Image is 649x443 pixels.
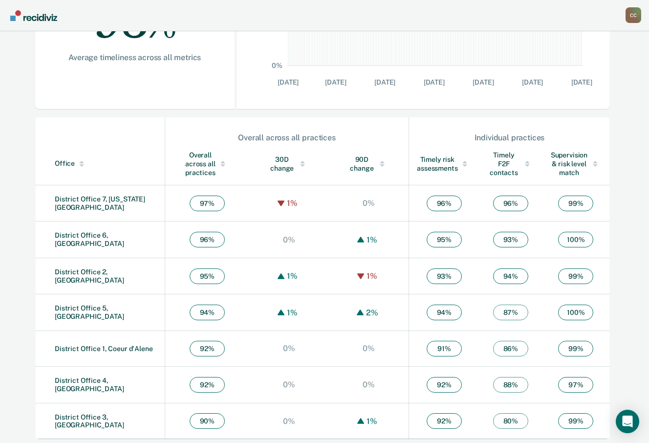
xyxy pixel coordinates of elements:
[522,78,543,86] text: [DATE]
[190,232,225,247] span: 96 %
[165,143,249,185] th: Toggle SortBy
[55,268,124,284] a: District Office 2, [GEOGRAPHIC_DATA]
[55,159,161,168] div: Office
[542,143,610,185] th: Toggle SortBy
[409,143,479,185] th: Toggle SortBy
[473,78,494,86] text: [DATE]
[185,151,230,177] div: Overall across all practices
[558,305,593,320] span: 100 %
[55,231,124,247] a: District Office 6, [GEOGRAPHIC_DATA]
[269,155,309,173] div: 30D change
[364,417,380,426] div: 1%
[55,377,124,393] a: District Office 4, [GEOGRAPHIC_DATA]
[281,417,298,426] div: 0%
[493,305,528,320] span: 87 %
[35,143,165,185] th: Toggle SortBy
[66,53,203,62] div: Average timeliness across all metrics
[55,304,124,320] a: District Office 5, [GEOGRAPHIC_DATA]
[10,10,57,21] img: Recidiviz
[278,78,299,86] text: [DATE]
[479,143,542,185] th: Toggle SortBy
[166,133,408,142] div: Overall across all practices
[423,78,444,86] text: [DATE]
[616,410,639,433] div: Open Intercom Messenger
[410,133,609,142] div: Individual practices
[558,377,593,393] span: 97 %
[493,268,528,284] span: 94 %
[493,196,528,211] span: 96 %
[284,271,300,281] div: 1%
[364,235,380,244] div: 1%
[281,344,298,353] div: 0%
[558,413,593,429] span: 99 %
[190,305,225,320] span: 94 %
[427,377,462,393] span: 92 %
[558,341,593,356] span: 99 %
[55,413,124,429] a: District Office 3, [GEOGRAPHIC_DATA]
[190,268,225,284] span: 95 %
[360,199,377,208] div: 0%
[190,413,225,429] span: 90 %
[364,308,381,317] div: 2%
[284,199,300,208] div: 1%
[427,268,462,284] span: 93 %
[493,413,528,429] span: 80 %
[493,232,528,247] span: 93 %
[487,151,534,177] div: Timely F2F contacts
[284,308,300,317] div: 1%
[190,196,225,211] span: 97 %
[493,377,528,393] span: 88 %
[427,232,462,247] span: 95 %
[249,143,329,185] th: Toggle SortBy
[427,196,462,211] span: 96 %
[55,195,145,211] a: District Office 7, [US_STATE][GEOGRAPHIC_DATA]
[281,380,298,389] div: 0%
[360,380,377,389] div: 0%
[558,268,593,284] span: 99 %
[558,232,593,247] span: 100 %
[417,155,472,173] div: Timely risk assessments
[55,345,153,353] a: District Office 1, Coeur d'Alene
[348,155,389,173] div: 90D change
[626,7,641,23] button: Profile dropdown button
[374,78,395,86] text: [DATE]
[427,305,462,320] span: 94 %
[493,341,528,356] span: 86 %
[558,196,593,211] span: 99 %
[281,235,298,244] div: 0%
[190,377,225,393] span: 92 %
[364,271,380,281] div: 1%
[190,341,225,356] span: 92 %
[329,143,409,185] th: Toggle SortBy
[550,151,602,177] div: Supervision & risk level match
[325,78,346,86] text: [DATE]
[360,344,377,353] div: 0%
[427,413,462,429] span: 92 %
[427,341,462,356] span: 91 %
[571,78,592,86] text: [DATE]
[626,7,641,23] div: C C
